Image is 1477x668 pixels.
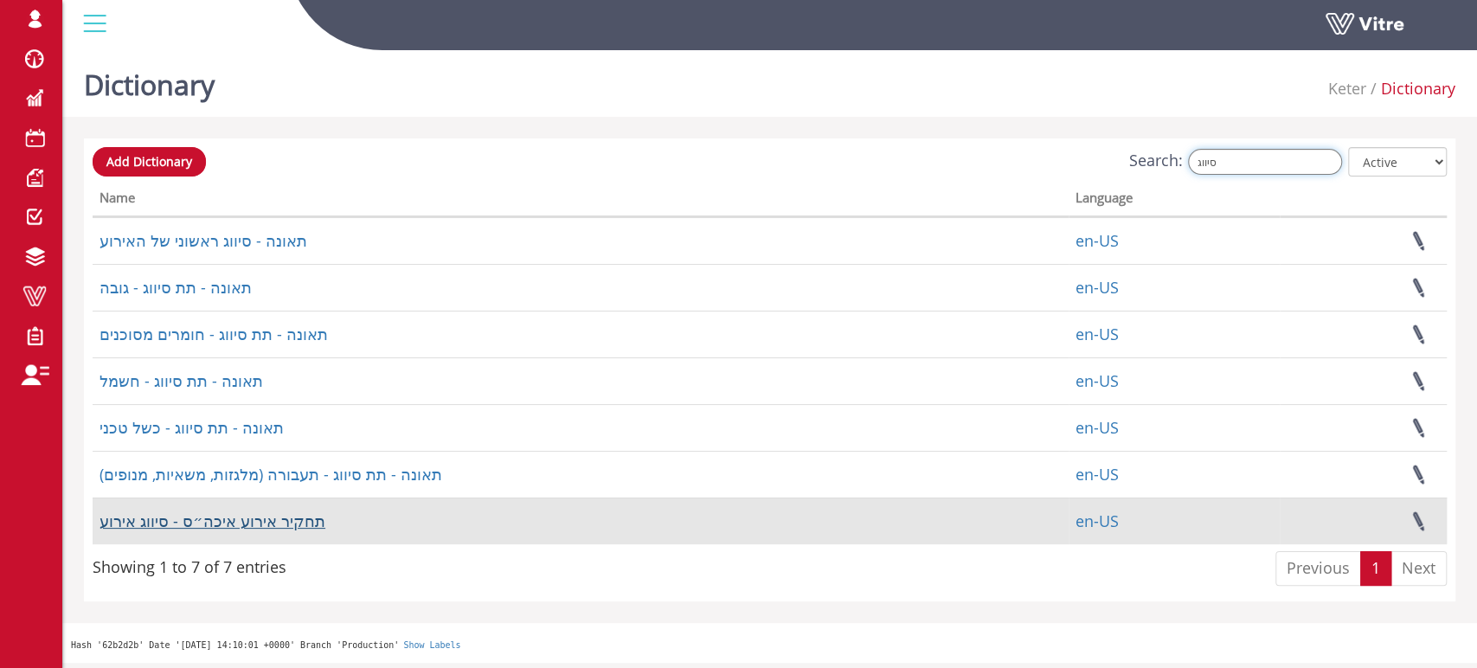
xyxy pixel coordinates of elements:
li: Dictionary [1366,78,1455,100]
input: Search: [1188,149,1342,175]
th: Name [93,184,1069,217]
a: תאונה - תת סיווג - כשל טכני [100,417,284,438]
a: 1 [1360,551,1391,586]
span: Hash '62b2d2b' Date '[DATE] 14:10:01 +0000' Branch 'Production' [71,640,399,650]
a: Show Labels [403,640,460,650]
a: Keter [1328,78,1366,99]
a: en-US [1076,511,1119,531]
a: תחקיר אירוע איכה״ס - סיווג אירוע [100,511,325,531]
a: en-US [1076,277,1119,298]
a: en-US [1076,464,1119,485]
label: Search: [1129,149,1342,175]
a: תאונה - תת סיווג - חשמל [100,370,263,391]
a: תאונה - סיווג ראשוני של האירוע [100,230,307,251]
h1: Dictionary [84,43,215,117]
a: en-US [1076,370,1119,391]
a: en-US [1076,230,1119,251]
a: Previous [1275,551,1361,586]
a: תאונה - תת סיווג - חומרים מסוכנים [100,324,328,344]
div: Showing 1 to 7 of 7 entries [93,549,286,579]
a: Add Dictionary [93,147,206,177]
a: en-US [1076,417,1119,438]
a: Next [1390,551,1447,586]
span: Add Dictionary [106,153,192,170]
th: Language [1069,184,1280,217]
a: en-US [1076,324,1119,344]
a: תאונה - תת סיווג - גובה [100,277,252,298]
a: תאונה - תת סיווג - תעבורה (מלגזות, משאיות, מנופים) [100,464,442,485]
